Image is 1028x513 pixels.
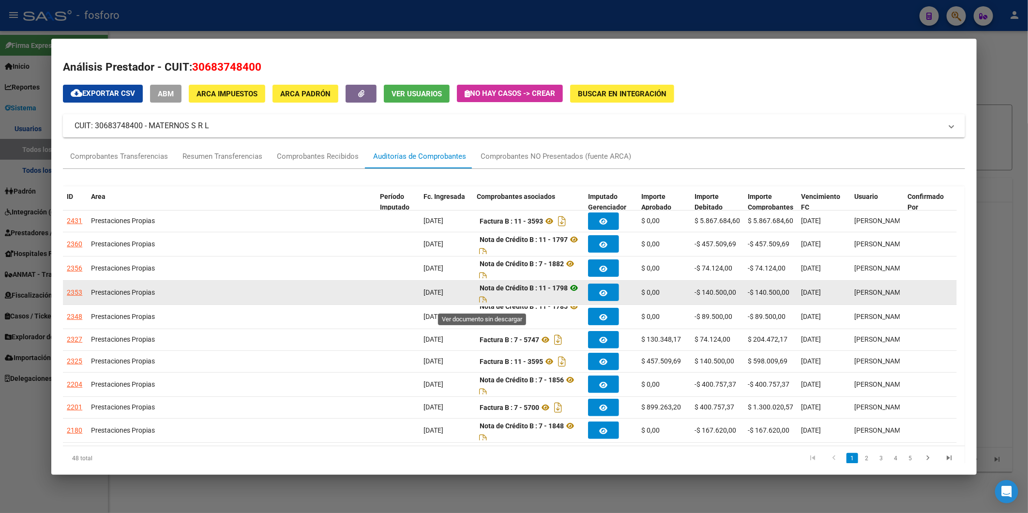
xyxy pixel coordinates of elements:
span: [DATE] [423,217,443,225]
span: $ 0,00 [641,264,660,272]
span: -$ 457.509,69 [695,240,736,248]
span: [PERSON_NAME] [854,357,906,365]
datatable-header-cell: Fc. Ingresada [420,186,473,218]
span: [DATE] [801,240,821,248]
span: [PERSON_NAME] [854,426,906,434]
span: [DATE] [801,335,821,343]
span: Confirmado Por [907,193,944,211]
strong: Nota de Crédito B : 7 - 1856 [480,376,564,384]
span: $ 400.757,37 [695,403,734,411]
span: -$ 400.757,37 [695,380,736,388]
strong: Nota de Crédito B : 11 - 1798 [480,284,568,292]
span: -$ 167.620,00 [695,426,736,434]
span: [DATE] [801,313,821,320]
span: [DATE] [423,288,443,296]
button: Buscar en Integración [570,85,674,103]
span: $ 74.124,00 [695,335,730,343]
button: ABM [150,85,181,103]
a: 1 [847,453,858,464]
a: go to last page [940,453,959,464]
div: 48 total [63,446,242,470]
span: [DATE] [423,264,443,272]
strong: Nota de Crédito B : 11 - 1797 [480,236,568,243]
span: $ 0,00 [641,380,660,388]
div: 2360 [67,239,82,250]
datatable-header-cell: Importe Aprobado [637,186,691,218]
strong: Factura B : 11 - 3595 [480,358,543,365]
span: Prestaciones Propias [91,313,155,320]
i: Descargar documento [556,213,568,229]
span: -$ 140.500,00 [695,288,736,296]
span: [PERSON_NAME] [854,288,906,296]
div: 2327 [67,334,82,345]
strong: Factura B : 7 - 5700 [480,404,539,411]
span: Ver Usuarios [392,90,442,98]
span: No hay casos -> Crear [465,89,555,98]
i: Descargar documento [477,294,489,309]
span: -$ 89.500,00 [748,313,786,320]
span: $ 204.472,17 [748,335,787,343]
span: ARCA Impuestos [197,90,257,98]
span: [DATE] [801,403,821,411]
span: -$ 89.500,00 [695,313,732,320]
span: -$ 400.757,37 [748,380,789,388]
li: page 1 [845,450,860,467]
span: [DATE] [423,403,443,411]
span: -$ 167.620,00 [748,426,789,434]
div: 2180 [67,425,82,436]
span: [DATE] [801,380,821,388]
span: [DATE] [801,288,821,296]
a: go to previous page [825,453,844,464]
datatable-header-cell: Período Imputado [376,186,420,218]
span: -$ 74.124,00 [695,264,732,272]
span: [PERSON_NAME] [854,264,906,272]
datatable-header-cell: ID [63,186,87,218]
datatable-header-cell: Usuario [850,186,904,218]
span: Prestaciones Propias [91,240,155,248]
button: ARCA Impuestos [189,85,265,103]
div: Comprobantes NO Presentados (fuente ARCA) [481,151,631,162]
a: 4 [890,453,902,464]
div: 2325 [67,356,82,367]
button: No hay casos -> Crear [457,85,563,102]
span: $ 598.009,69 [748,357,787,365]
button: Exportar CSV [63,85,143,103]
span: Vencimiento FC [801,193,840,211]
span: Importe Comprobantes [748,193,793,211]
div: 2201 [67,402,82,413]
span: [PERSON_NAME] [854,335,906,343]
span: Buscar en Integración [578,90,666,98]
span: [DATE] [423,335,443,343]
span: [DATE] [423,426,443,434]
span: [PERSON_NAME] [854,240,906,248]
h2: Análisis Prestador - CUIT: [63,59,965,75]
div: Open Intercom Messenger [995,480,1018,503]
datatable-header-cell: Importe Debitado [691,186,744,218]
span: [DATE] [801,357,821,365]
span: Prestaciones Propias [91,426,155,434]
span: $ 0,00 [641,240,660,248]
span: $ 5.867.684,60 [748,217,793,225]
strong: Nota de Crédito B : 11 - 1785 [480,302,568,310]
div: 2204 [67,379,82,390]
span: Prestaciones Propias [91,357,155,365]
span: $ 130.348,17 [641,335,681,343]
span: [DATE] [423,313,443,320]
div: 2353 [67,287,82,298]
span: -$ 74.124,00 [748,264,786,272]
i: Descargar documento [556,354,568,369]
span: 30683748400 [192,60,261,73]
strong: Factura B : 11 - 3593 [480,217,543,225]
div: 2431 [67,215,82,226]
datatable-header-cell: Comprobantes asociados [473,186,584,218]
span: $ 140.500,00 [695,357,734,365]
span: [DATE] [423,357,443,365]
mat-panel-title: CUIT: 30683748400 - MATERNOS S R L [75,120,942,132]
span: [PERSON_NAME] [854,313,906,320]
span: $ 5.867.684,60 [695,217,740,225]
datatable-header-cell: Confirmado Por [904,186,957,218]
i: Descargar documento [477,245,489,261]
span: Prestaciones Propias [91,335,155,343]
span: [DATE] [423,240,443,248]
strong: Factura B : 7 - 5747 [480,336,539,344]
